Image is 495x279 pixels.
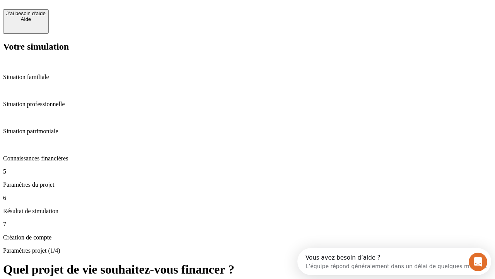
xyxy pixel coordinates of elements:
[3,234,492,241] p: Création de compte
[3,195,492,201] p: 6
[3,101,492,108] p: Situation professionnelle
[3,74,492,81] p: Situation familiale
[3,221,492,228] p: 7
[3,247,492,254] p: Paramètres projet (1/4)
[469,253,487,271] iframe: Intercom live chat
[3,155,492,162] p: Connaissances financières
[3,9,49,34] button: J’ai besoin d'aideAide
[3,41,492,52] h2: Votre simulation
[3,3,213,24] div: Ouvrir le Messenger Intercom
[6,16,46,22] div: Aide
[3,168,492,175] p: 5
[8,13,190,21] div: L’équipe répond généralement dans un délai de quelques minutes.
[297,248,491,275] iframe: Intercom live chat discovery launcher
[8,7,190,13] div: Vous avez besoin d’aide ?
[6,10,46,16] div: J’ai besoin d'aide
[3,181,492,188] p: Paramètres du projet
[3,262,492,277] h1: Quel projet de vie souhaitez-vous financer ?
[3,128,492,135] p: Situation patrimoniale
[3,208,492,215] p: Résultat de simulation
